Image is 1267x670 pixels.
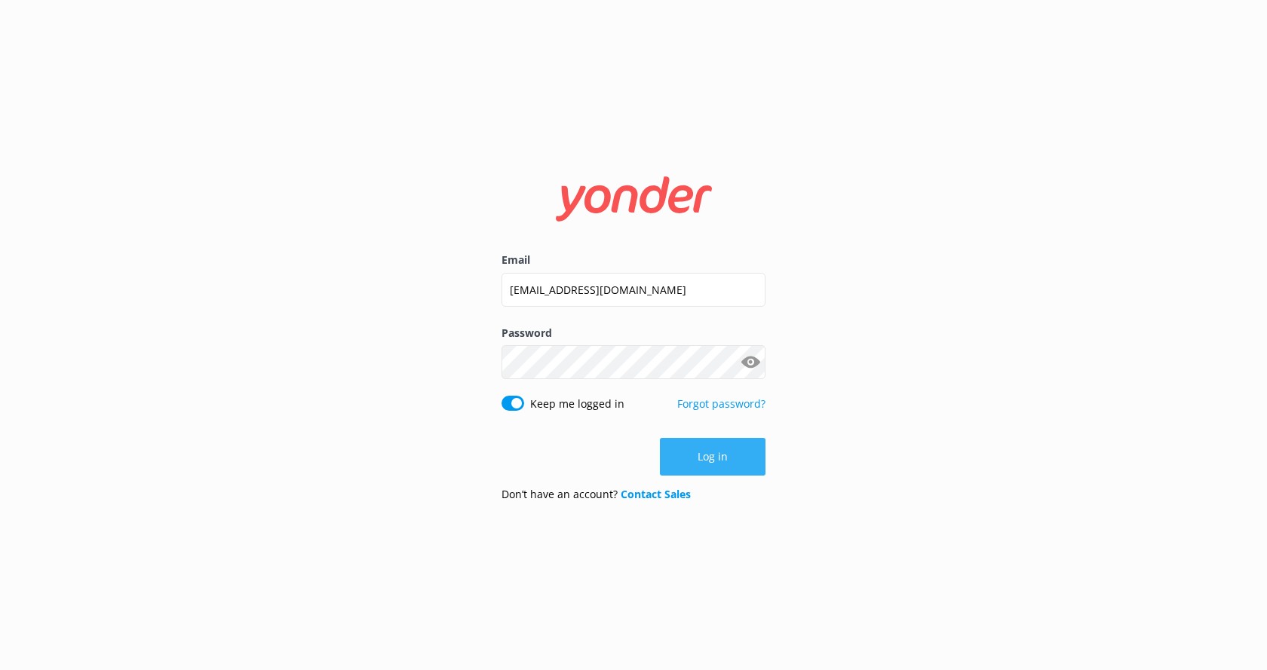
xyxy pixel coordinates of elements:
p: Don’t have an account? [502,486,691,503]
button: Show password [735,347,765,378]
a: Contact Sales [621,487,691,501]
label: Password [502,325,765,341]
input: user@emailaddress.com [502,273,765,307]
a: Forgot password? [677,396,765,411]
label: Email [502,252,765,268]
label: Keep me logged in [530,396,624,412]
button: Log in [660,438,765,476]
